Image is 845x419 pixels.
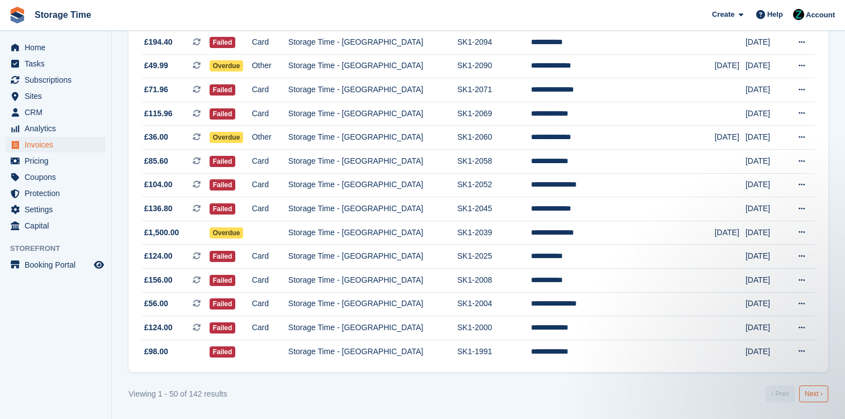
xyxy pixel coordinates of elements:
[288,173,457,197] td: Storage Time - [GEOGRAPHIC_DATA]
[806,9,835,21] span: Account
[746,245,786,269] td: [DATE]
[6,104,106,120] a: menu
[288,54,457,78] td: Storage Time - [GEOGRAPHIC_DATA]
[457,31,531,55] td: SK1-2094
[144,60,168,72] span: £49.99
[252,102,288,126] td: Card
[288,340,457,363] td: Storage Time - [GEOGRAPHIC_DATA]
[288,78,457,102] td: Storage Time - [GEOGRAPHIC_DATA]
[746,221,786,245] td: [DATE]
[252,197,288,221] td: Card
[457,78,531,102] td: SK1-2071
[25,218,92,234] span: Capital
[457,245,531,269] td: SK1-2025
[252,292,288,316] td: Card
[746,292,786,316] td: [DATE]
[6,257,106,273] a: menu
[144,250,173,262] span: £124.00
[763,385,830,402] nav: Pages
[288,102,457,126] td: Storage Time - [GEOGRAPHIC_DATA]
[715,221,746,245] td: [DATE]
[9,7,26,23] img: stora-icon-8386f47178a22dfd0bd8f6a31ec36ba5ce8667c1dd55bd0f319d3a0aa187defe.svg
[746,173,786,197] td: [DATE]
[457,150,531,174] td: SK1-2058
[288,126,457,150] td: Storage Time - [GEOGRAPHIC_DATA]
[715,54,746,78] td: [DATE]
[144,36,173,48] span: £194.40
[210,346,236,358] span: Failed
[746,316,786,340] td: [DATE]
[457,54,531,78] td: SK1-2090
[746,197,786,221] td: [DATE]
[799,385,828,402] a: Next
[6,202,106,217] a: menu
[25,56,92,72] span: Tasks
[457,102,531,126] td: SK1-2069
[144,155,168,167] span: £85.60
[715,126,746,150] td: [DATE]
[6,153,106,169] a: menu
[288,31,457,55] td: Storage Time - [GEOGRAPHIC_DATA]
[6,218,106,234] a: menu
[288,269,457,293] td: Storage Time - [GEOGRAPHIC_DATA]
[144,322,173,334] span: £124.00
[746,340,786,363] td: [DATE]
[766,385,795,402] a: Previous
[210,60,244,72] span: Overdue
[144,298,168,310] span: £56.00
[457,126,531,150] td: SK1-2060
[210,298,236,310] span: Failed
[252,54,288,78] td: Other
[210,156,236,167] span: Failed
[288,292,457,316] td: Storage Time - [GEOGRAPHIC_DATA]
[25,185,92,201] span: Protection
[25,137,92,153] span: Invoices
[144,346,168,358] span: £98.00
[6,40,106,55] a: menu
[210,203,236,215] span: Failed
[746,126,786,150] td: [DATE]
[288,245,457,269] td: Storage Time - [GEOGRAPHIC_DATA]
[6,137,106,153] a: menu
[288,316,457,340] td: Storage Time - [GEOGRAPHIC_DATA]
[25,257,92,273] span: Booking Portal
[144,203,173,215] span: £136.80
[25,121,92,136] span: Analytics
[457,197,531,221] td: SK1-2045
[144,131,168,143] span: £36.00
[746,54,786,78] td: [DATE]
[10,243,111,254] span: Storefront
[25,72,92,88] span: Subscriptions
[288,150,457,174] td: Storage Time - [GEOGRAPHIC_DATA]
[252,126,288,150] td: Other
[210,322,236,334] span: Failed
[92,258,106,272] a: Preview store
[6,88,106,104] a: menu
[457,292,531,316] td: SK1-2004
[210,227,244,239] span: Overdue
[144,84,168,96] span: £71.96
[6,121,106,136] a: menu
[252,245,288,269] td: Card
[210,84,236,96] span: Failed
[25,169,92,185] span: Coupons
[144,274,173,286] span: £156.00
[25,88,92,104] span: Sites
[210,132,244,143] span: Overdue
[457,173,531,197] td: SK1-2052
[210,37,236,48] span: Failed
[457,340,531,363] td: SK1-1991
[767,9,783,20] span: Help
[252,316,288,340] td: Card
[252,269,288,293] td: Card
[793,9,804,20] img: Zain Sarwar
[210,251,236,262] span: Failed
[6,169,106,185] a: menu
[288,197,457,221] td: Storage Time - [GEOGRAPHIC_DATA]
[144,179,173,191] span: £104.00
[6,56,106,72] a: menu
[30,6,96,24] a: Storage Time
[144,227,179,239] span: £1,500.00
[457,221,531,245] td: SK1-2039
[252,78,288,102] td: Card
